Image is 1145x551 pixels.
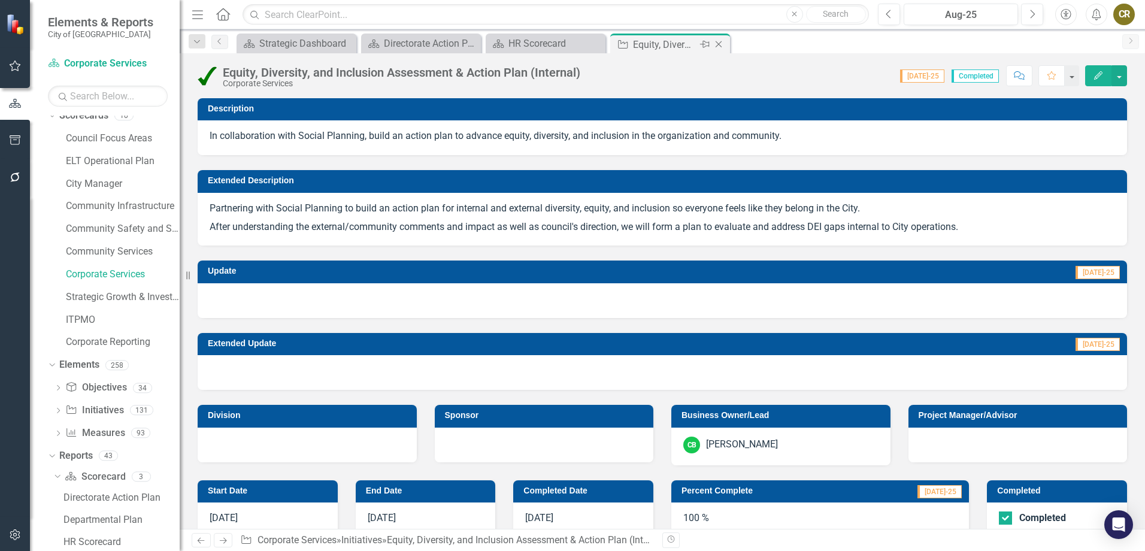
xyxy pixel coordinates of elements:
p: Partnering with Social Planning to build an action plan for internal and external diversity, equi... [210,202,1115,218]
div: 10 [114,111,134,121]
div: 100 % [671,502,969,537]
small: City of [GEOGRAPHIC_DATA] [48,29,153,39]
span: [DATE] [525,512,553,523]
img: Completed [198,66,217,86]
a: Community Infrastructure [66,199,180,213]
a: Corporate Reporting [66,335,180,349]
a: Departmental Plan [60,510,180,529]
a: HR Scorecard [489,36,602,51]
h3: Extended Description [208,176,1121,185]
a: Directorate Action Plan [60,488,180,507]
button: CR [1113,4,1135,25]
a: Strategic Growth & Investment [66,290,180,304]
div: Aug-25 [908,8,1014,22]
a: Measures [65,426,125,440]
h3: Sponsor [445,411,648,420]
h3: Description [208,104,1121,113]
div: 43 [99,450,118,461]
span: [DATE] [210,512,238,523]
span: In collaboration with Social Planning, build an action plan to advance equity, diversity, and inc... [210,130,781,141]
h3: Completed Date [523,486,647,495]
div: Corporate Services [223,79,580,88]
div: Equity, Diversity, and Inclusion Assessment & Action Plan (Internal) [223,66,580,79]
div: CB [683,437,700,453]
span: [DATE]-25 [1076,266,1120,279]
div: » » [240,534,653,547]
div: Directorate Action Plan [63,492,180,503]
h3: Percent Complete [681,486,853,495]
a: Scorecards [59,109,108,123]
h3: Project Manager/Advisor [919,411,1122,420]
span: [DATE]-25 [900,69,944,83]
a: Elements [59,358,99,372]
h3: Completed [997,486,1121,495]
span: [DATE]-25 [917,485,962,498]
span: [DATE]-25 [1076,338,1120,351]
div: [PERSON_NAME] [706,438,778,452]
a: Community Safety and Social Services [66,222,180,236]
div: 131 [130,405,153,416]
div: HR Scorecard [508,36,602,51]
a: Initiatives [341,534,382,546]
h3: Division [208,411,411,420]
a: Reports [59,449,93,463]
div: Open Intercom Messenger [1104,510,1133,539]
a: Directorate Action Plan [364,36,478,51]
a: ELT Operational Plan [66,155,180,168]
a: Objectives [65,381,126,395]
a: Corporate Services [258,534,337,546]
h3: Extended Update [208,339,756,348]
a: Council Focus Areas [66,132,180,146]
span: Completed [952,69,999,83]
h3: End Date [366,486,490,495]
a: Strategic Dashboard [240,36,353,51]
a: City Manager [66,177,180,191]
div: 3 [132,471,151,482]
a: Corporate Services [66,268,180,281]
span: Search [823,9,849,19]
input: Search Below... [48,86,168,107]
button: Search [806,6,866,23]
div: 258 [105,360,129,370]
p: After understanding the external/community comments and impact as well as council's direction, we... [210,218,1115,234]
h3: Update [208,267,559,275]
a: HR Scorecard [60,532,180,551]
a: Initiatives [65,404,123,417]
span: Elements & Reports [48,15,153,29]
div: 93 [131,428,150,438]
div: Equity, Diversity, and Inclusion Assessment & Action Plan (Internal) [633,37,697,52]
button: Aug-25 [904,4,1018,25]
div: 34 [133,383,152,393]
div: Equity, Diversity, and Inclusion Assessment & Action Plan (Internal) [387,534,668,546]
a: ITPMO [66,313,180,327]
h3: Business Owner/Lead [681,411,885,420]
h3: Start Date [208,486,332,495]
span: [DATE] [368,512,396,523]
div: Strategic Dashboard [259,36,353,51]
img: ClearPoint Strategy [6,14,27,35]
a: Scorecard [65,470,125,484]
a: Corporate Services [48,57,168,71]
div: Departmental Plan [63,514,180,525]
div: HR Scorecard [63,537,180,547]
input: Search ClearPoint... [243,4,869,25]
a: Community Services [66,245,180,259]
div: Directorate Action Plan [384,36,478,51]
